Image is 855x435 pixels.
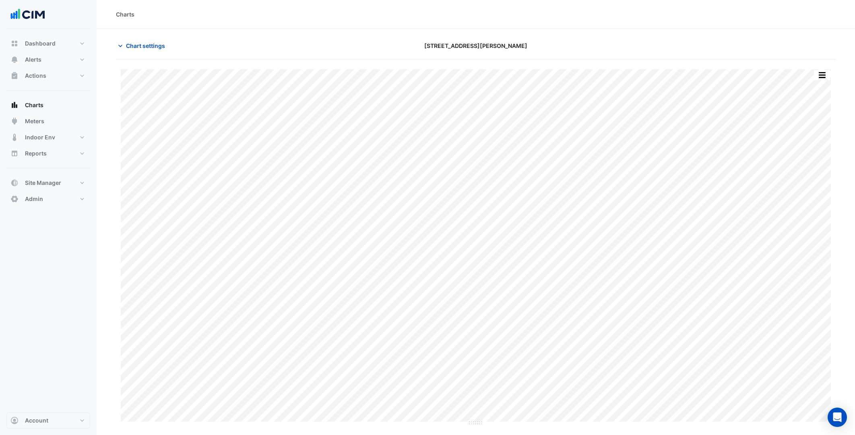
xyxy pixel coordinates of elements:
span: Site Manager [25,179,61,187]
button: Actions [6,68,90,84]
span: Alerts [25,56,41,64]
app-icon: Admin [10,195,19,203]
div: Charts [116,10,134,19]
button: Indoor Env [6,129,90,145]
span: Reports [25,149,47,157]
button: Admin [6,191,90,207]
button: Alerts [6,52,90,68]
span: Dashboard [25,39,56,48]
button: Site Manager [6,175,90,191]
span: Indoor Env [25,133,55,141]
button: Dashboard [6,35,90,52]
button: Meters [6,113,90,129]
button: More Options [814,70,830,80]
app-icon: Alerts [10,56,19,64]
app-icon: Indoor Env [10,133,19,141]
span: Actions [25,72,46,80]
span: Chart settings [126,41,165,50]
span: Admin [25,195,43,203]
span: Charts [25,101,43,109]
button: Account [6,412,90,429]
span: Meters [25,117,44,125]
span: Account [25,416,48,425]
button: Chart settings [116,39,170,53]
span: [STREET_ADDRESS][PERSON_NAME] [424,41,527,50]
app-icon: Dashboard [10,39,19,48]
app-icon: Site Manager [10,179,19,187]
app-icon: Actions [10,72,19,80]
app-icon: Reports [10,149,19,157]
img: Company Logo [10,6,46,23]
button: Charts [6,97,90,113]
button: Reports [6,145,90,162]
app-icon: Meters [10,117,19,125]
app-icon: Charts [10,101,19,109]
div: Open Intercom Messenger [828,408,847,427]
